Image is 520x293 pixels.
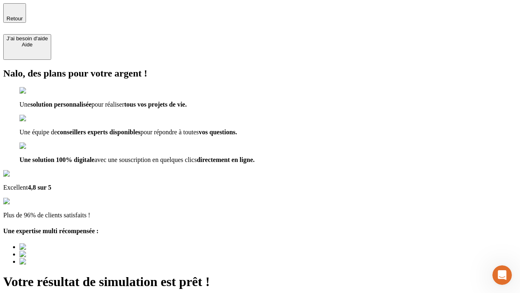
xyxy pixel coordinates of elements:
[19,258,95,265] img: Best savings advice award
[3,198,43,205] img: reviews stars
[492,265,512,285] iframe: Intercom live chat
[57,129,140,136] span: conseillers experts disponibles
[19,115,54,122] img: checkmark
[3,212,517,219] p: Plus de 96% de clients satisfaits !
[19,142,54,150] img: checkmark
[19,156,94,163] span: Une solution 100% digitale
[3,170,50,177] img: Google Review
[94,156,197,163] span: avec une souscription en quelques clics
[30,101,92,108] span: solution personnalisée
[19,129,57,136] span: Une équipe de
[19,101,30,108] span: Une
[19,251,95,258] img: Best savings advice award
[6,42,48,48] div: Aide
[197,156,254,163] span: directement en ligne.
[6,35,48,42] div: J’ai besoin d'aide
[199,129,237,136] span: vos questions.
[6,15,23,22] span: Retour
[3,34,51,60] button: J’ai besoin d'aideAide
[19,243,95,251] img: Best savings advice award
[28,184,51,191] span: 4,8 sur 5
[141,129,199,136] span: pour répondre à toutes
[19,87,54,94] img: checkmark
[3,3,26,23] button: Retour
[3,68,517,79] h2: Nalo, des plans pour votre argent !
[3,184,28,191] span: Excellent
[3,274,517,289] h1: Votre résultat de simulation est prêt !
[3,227,517,235] h4: Une expertise multi récompensée :
[91,101,124,108] span: pour réaliser
[124,101,187,108] span: tous vos projets de vie.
